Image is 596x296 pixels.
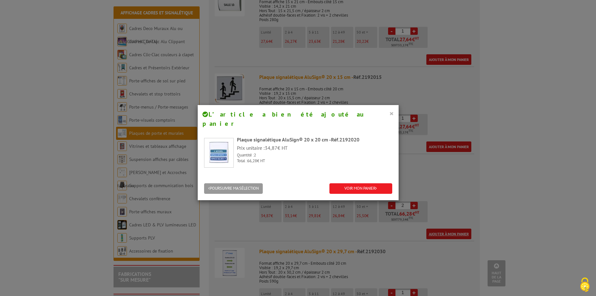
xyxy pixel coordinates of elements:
p: Prix unitaire : € HT [237,144,392,152]
h4: L’article a bien été ajouté au panier [202,110,394,128]
a: VOIR MON PANIER [329,183,392,194]
button: × [389,109,394,118]
p: Quantité : [237,152,392,158]
span: 66,28 [247,158,257,163]
p: Total : € HT [237,158,392,164]
span: Réf.2192020 [331,136,359,143]
button: POURSUIVRE MA SÉLECTION [204,183,263,194]
div: Plaque signalétique AluSign® 20 x 20 cm - [237,136,392,143]
button: Cookies (fenêtre modale) [574,274,596,296]
img: Cookies (fenêtre modale) [577,277,593,293]
span: 2 [254,152,256,158]
span: 34,87 [265,145,277,151]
